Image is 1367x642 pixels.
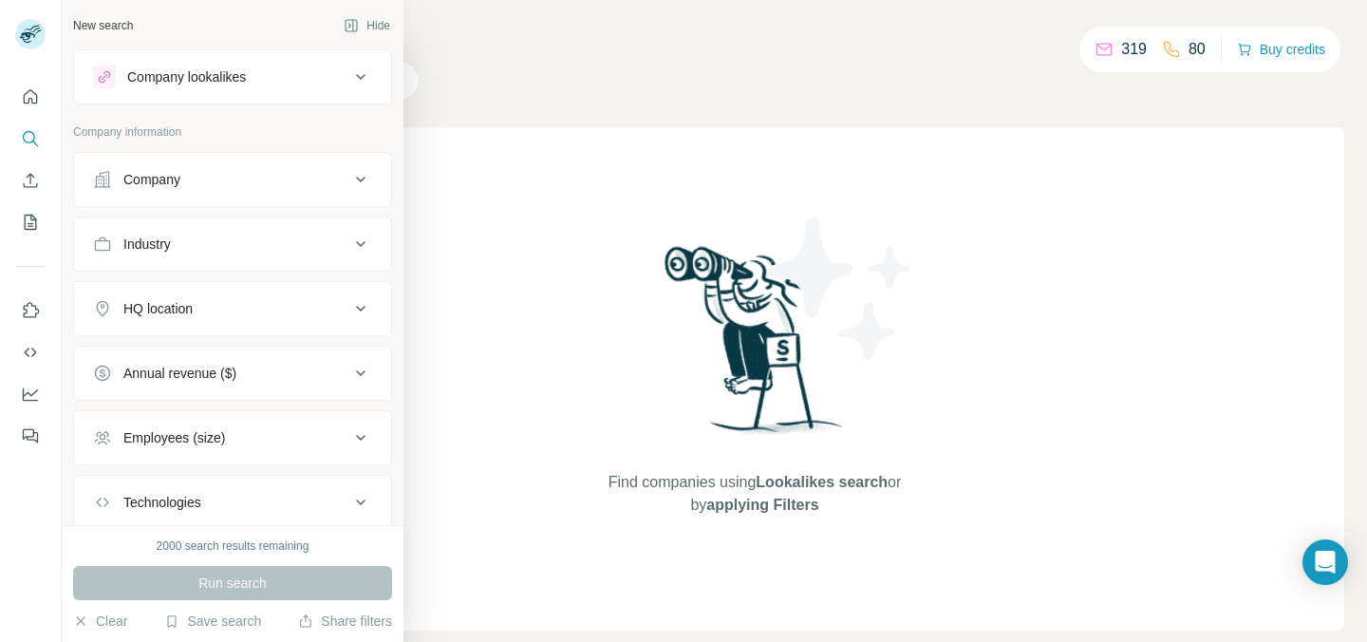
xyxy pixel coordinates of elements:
[74,286,391,331] button: HQ location
[15,419,46,453] button: Feedback
[164,612,261,631] button: Save search
[74,415,391,461] button: Employees (size)
[15,163,46,198] button: Enrich CSV
[603,471,907,517] span: Find companies using or by
[1189,38,1206,61] p: 80
[15,335,46,369] button: Use Surfe API
[15,122,46,156] button: Search
[123,493,201,512] div: Technologies
[1237,36,1325,63] button: Buy credits
[330,11,403,40] button: Hide
[123,364,236,383] div: Annual revenue ($)
[1302,539,1348,585] div: Open Intercom Messenger
[706,497,818,513] span: applying Filters
[15,205,46,239] button: My lists
[123,235,171,254] div: Industry
[15,80,46,114] button: Quick start
[1121,38,1147,61] p: 319
[74,157,391,202] button: Company
[15,293,46,328] button: Use Surfe on LinkedIn
[656,241,853,453] img: Surfe Illustration - Woman searching with binoculars
[157,538,309,555] div: 2000 search results remaining
[165,23,1344,49] h4: Search
[127,67,246,86] div: Company lookalikes
[123,299,193,318] div: HQ location
[73,123,392,141] p: Company information
[74,350,391,396] button: Annual revenue ($)
[756,474,888,490] span: Lookalikes search
[74,221,391,267] button: Industry
[73,612,127,631] button: Clear
[298,612,392,631] button: Share filters
[74,54,391,100] button: Company lookalikes
[74,480,391,525] button: Technologies
[123,170,180,189] div: Company
[123,428,225,447] div: Employees (size)
[15,377,46,411] button: Dashboard
[73,17,133,34] div: New search
[755,203,926,374] img: Surfe Illustration - Stars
